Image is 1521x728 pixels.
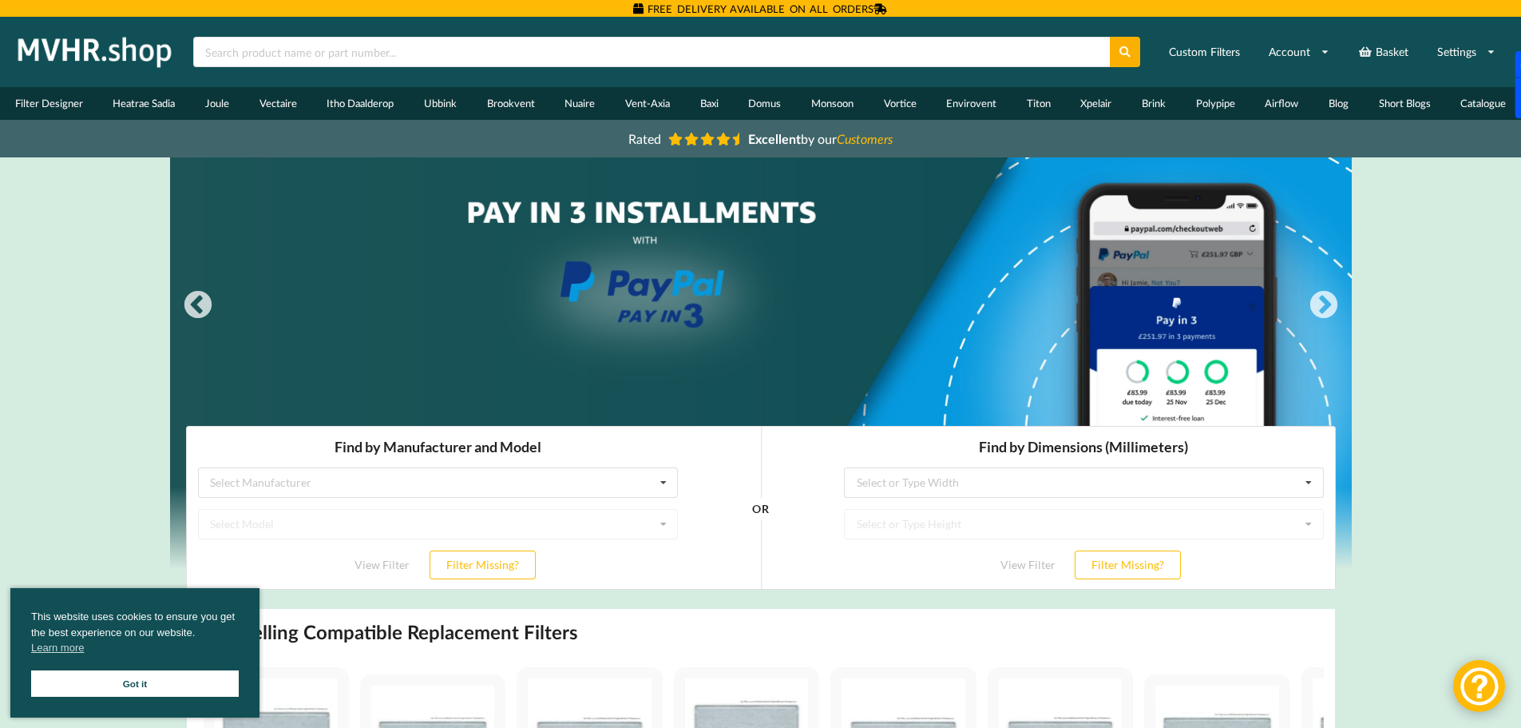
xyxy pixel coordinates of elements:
[1159,38,1250,66] a: Custom Filters
[671,51,773,62] div: Select or Type Width
[1127,87,1181,120] a: Brink
[889,125,995,153] button: Filter Missing?
[566,83,583,165] div: OR
[12,12,492,30] h3: Find by Manufacturer and Model
[658,12,1138,30] h3: Find by Dimensions (Millimeters)
[610,87,685,120] a: Vent-Axia
[869,87,932,120] a: Vortice
[1445,87,1521,120] a: Catalogue
[31,640,84,656] a: cookies - Learn more
[198,620,578,645] h2: Best Selling Compatible Replacement Filters
[617,125,905,152] a: Rated Excellentby ourCustomers
[628,131,661,146] span: Rated
[244,87,312,120] a: Vectaire
[312,87,410,120] a: Itho Daalderop
[31,609,239,660] span: This website uses cookies to ensure you get the best experience on our website.
[549,87,610,120] a: Nuaire
[1308,290,1340,322] button: Next
[1066,87,1127,120] a: Xpelair
[837,131,893,146] i: Customers
[796,87,869,120] a: Monsoon
[1181,87,1250,120] a: Polypipe
[472,87,550,120] a: Brookvent
[1250,87,1314,120] a: Airflow
[685,87,734,120] a: Baxi
[190,87,244,120] a: Joule
[244,125,350,153] button: Filter Missing?
[1313,87,1364,120] a: Blog
[409,87,472,120] a: Ubbink
[1258,38,1340,66] a: Account
[1427,38,1506,66] a: Settings
[1348,38,1419,66] a: Basket
[748,131,893,146] span: by our
[10,588,259,718] div: cookieconsent
[1012,87,1066,120] a: Titon
[11,32,179,72] img: mvhr.shop.png
[31,670,239,697] a: Got it cookie
[24,51,125,62] div: Select Manufacturer
[1364,87,1446,120] a: Short Blogs
[98,87,191,120] a: Heatrae Sadia
[931,87,1012,120] a: Envirovent
[193,37,1110,67] input: Search product name or part number...
[733,87,796,120] a: Domus
[748,131,801,146] b: Excellent
[182,290,214,322] button: Previous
